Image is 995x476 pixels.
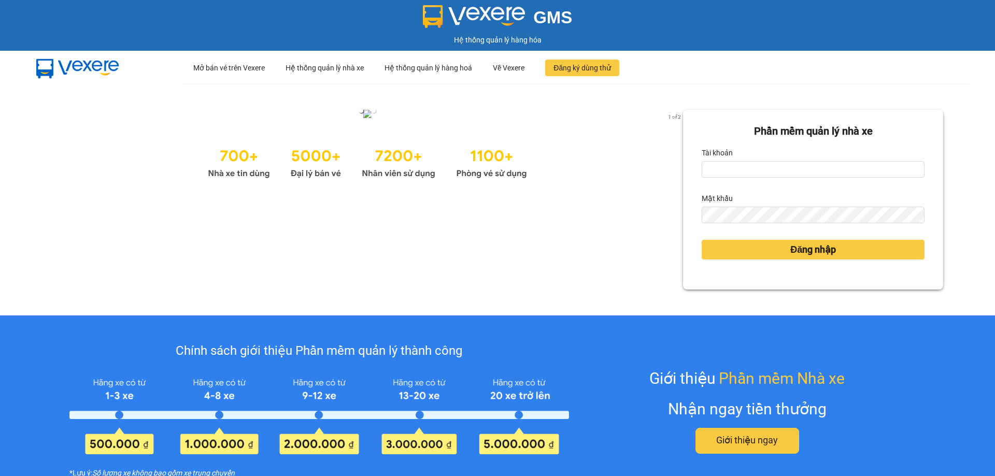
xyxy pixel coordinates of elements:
[69,374,568,454] img: policy-intruduce-detail.png
[193,51,265,84] div: Mở bán vé trên Vexere
[26,51,130,85] img: mbUUG5Q.png
[3,34,992,46] div: Hệ thống quản lý hàng hóa
[385,51,472,84] div: Hệ thống quản lý hàng hoá
[372,109,376,113] li: slide item 2
[702,207,925,223] input: Mật khẩu
[716,433,778,448] span: Giới thiệu ngay
[669,110,683,121] button: next slide / item
[493,51,524,84] div: Về Vexere
[702,123,925,139] div: Phần mềm quản lý nhà xe
[790,242,836,257] span: Đăng nhập
[359,109,363,113] li: slide item 1
[719,366,845,391] span: Phần mềm Nhà xe
[695,428,799,454] button: Giới thiệu ngay
[286,51,364,84] div: Hệ thống quản lý nhà xe
[69,341,568,361] div: Chính sách giới thiệu Phần mềm quản lý thành công
[208,142,527,181] img: Statistics.png
[702,190,733,207] label: Mật khẩu
[545,60,619,76] button: Đăng ký dùng thử
[649,366,845,391] div: Giới thiệu
[553,62,611,74] span: Đăng ký dùng thử
[702,145,733,161] label: Tài khoản
[423,16,573,24] a: GMS
[702,240,925,259] button: Đăng nhập
[533,8,572,27] span: GMS
[702,161,925,178] input: Tài khoản
[423,5,525,28] img: logo 2
[668,397,827,421] div: Nhận ngay tiền thưởng
[52,110,66,121] button: previous slide / item
[665,110,683,123] p: 1 of 2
